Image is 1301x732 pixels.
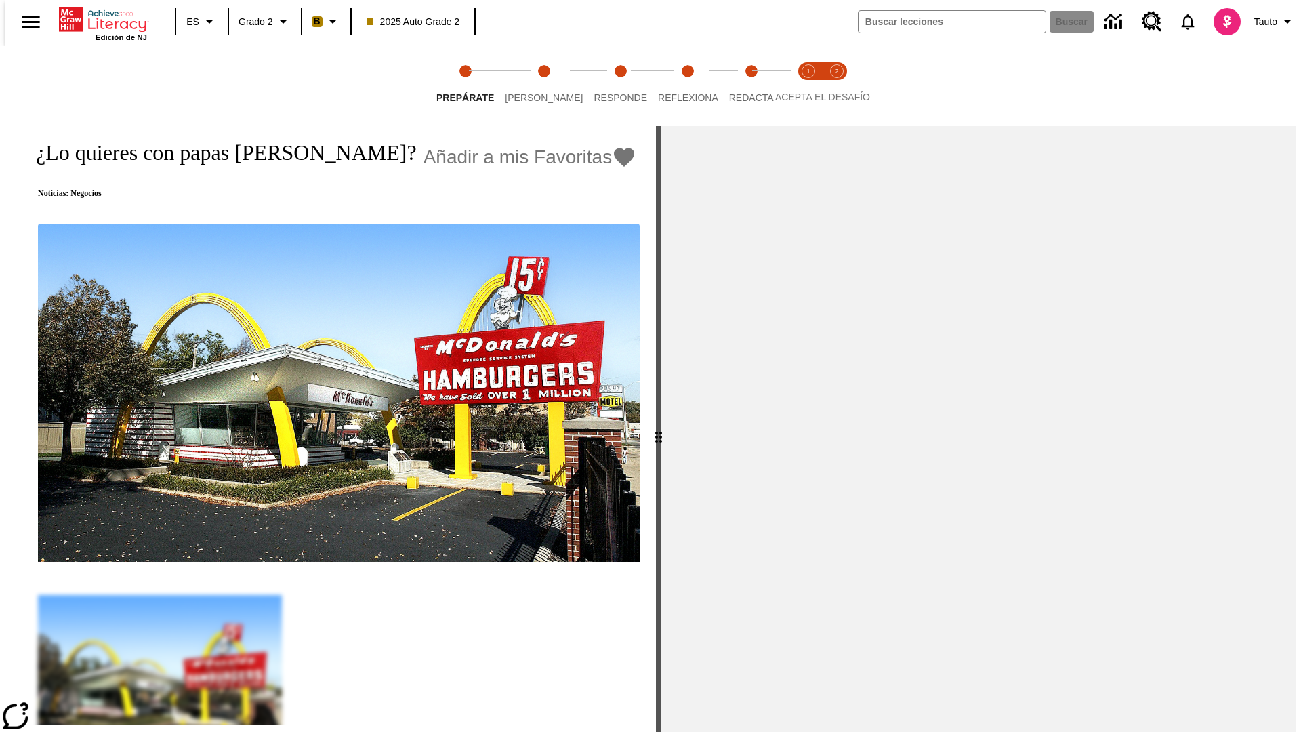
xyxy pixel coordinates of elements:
[306,9,346,34] button: Boost El color de la clase es anaranjado claro. Cambiar el color de la clase.
[718,46,785,121] button: Redacta step 5 of 5
[494,46,594,121] button: Lee step 2 of 5
[1254,15,1277,29] span: Tauto
[424,146,613,168] span: Añadir a mis Favoritas
[367,15,460,29] span: 2025 Auto Grade 2
[424,145,637,169] button: Añadir a mis Favoritas - ¿Lo quieres con papas fritas?
[59,5,147,41] div: Portada
[859,11,1046,33] input: Buscar campo
[186,15,199,29] span: ES
[594,92,647,103] span: Responde
[806,68,810,75] text: 1
[583,46,658,121] button: Responde step 3 of 5
[5,126,656,725] div: reading
[1249,9,1301,34] button: Perfil/Configuración
[647,46,729,121] button: Reflexiona step 4 of 5
[314,13,321,30] span: B
[1134,3,1170,40] a: Centro de recursos, Se abrirá en una pestaña nueva.
[22,140,417,165] h1: ¿Lo quieres con papas [PERSON_NAME]?
[1096,3,1134,41] a: Centro de información
[239,15,273,29] span: Grado 2
[22,188,636,199] p: Noticias: Negocios
[729,92,774,103] span: Redacta
[1170,4,1205,39] a: Notificaciones
[775,91,870,102] span: ACEPTA EL DESAFÍO
[11,2,51,42] button: Abrir el menú lateral
[426,46,505,121] button: Prepárate step 1 of 5
[658,92,718,103] span: Reflexiona
[180,9,224,34] button: Lenguaje: ES, Selecciona un idioma
[789,46,828,121] button: Acepta el desafío lee step 1 of 2
[817,46,856,121] button: Acepta el desafío contesta step 2 of 2
[835,68,838,75] text: 2
[1214,8,1241,35] img: avatar image
[505,92,583,103] span: [PERSON_NAME]
[656,126,661,732] div: Pulsa la tecla de intro o la barra espaciadora y luego presiona las flechas de derecha e izquierd...
[436,92,494,103] span: Prepárate
[233,9,297,34] button: Grado: Grado 2, Elige un grado
[661,126,1296,732] div: activity
[1205,4,1249,39] button: Escoja un nuevo avatar
[38,224,640,563] img: Uno de los primeros locales de McDonald's, con el icónico letrero rojo y los arcos amarillos.
[96,33,147,41] span: Edición de NJ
